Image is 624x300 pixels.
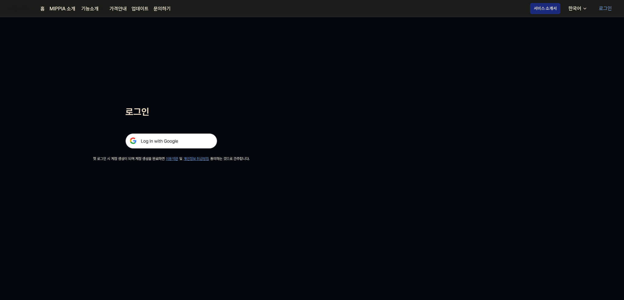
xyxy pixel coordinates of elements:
[184,157,209,161] a: 개인정보 취급방침
[132,5,149,13] a: 업데이트
[125,133,217,149] img: 구글 로그인 버튼
[100,6,105,11] img: down
[110,5,127,13] a: 가격안내
[567,5,582,12] div: 한국어
[80,5,105,13] button: 기능소개
[563,2,591,15] button: 한국어
[125,105,217,119] h1: 로그인
[166,157,178,161] a: 이용약관
[530,3,560,14] button: 서비스 소개서
[40,5,45,13] a: 홈
[154,5,171,13] a: 문의하기
[80,5,100,13] div: 기능소개
[93,156,250,161] div: 첫 로그인 시 계정 생성이 되며 계정 생성을 완료하면 및 동의하는 것으로 간주합니다.
[50,5,75,13] a: MIPPIA 소개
